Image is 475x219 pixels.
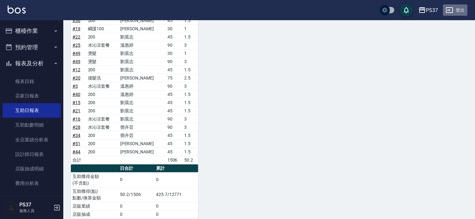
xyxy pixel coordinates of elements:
[119,49,166,57] td: 劉晨志
[86,57,119,66] td: 燙髮
[166,148,183,156] td: 45
[154,202,198,210] td: 0
[183,139,198,148] td: 1.5
[3,193,61,210] button: 客戶管理
[86,139,119,148] td: 200
[119,107,166,115] td: 劉晨志
[72,141,80,146] a: #51
[183,66,198,74] td: 1.5
[166,25,183,33] td: 30
[8,6,26,14] img: Logo
[72,116,80,121] a: #16
[3,23,61,39] button: 櫃檯作業
[86,98,119,107] td: 200
[3,176,61,191] a: 費用分析表
[183,156,198,164] td: 50.2
[3,118,61,132] a: 互助點數明細
[71,156,86,164] td: 合計
[71,164,198,219] table: a dense table
[71,172,118,187] td: 互助獲得金額 (不含點)
[3,147,61,162] a: 設計師日報表
[166,66,183,74] td: 45
[86,148,119,156] td: 200
[166,115,183,123] td: 90
[119,82,166,90] td: 溫惠婷
[183,25,198,33] td: 1
[119,16,166,25] td: [PERSON_NAME]
[154,164,198,173] th: 累計
[72,84,78,89] a: #3
[119,25,166,33] td: [PERSON_NAME]
[118,164,154,173] th: 日合計
[183,107,198,115] td: 1.5
[86,41,119,49] td: 水沁涼套餐
[119,74,166,82] td: [PERSON_NAME]
[72,75,80,80] a: #20
[183,148,198,156] td: 1.5
[166,82,183,90] td: 90
[72,100,80,105] a: #15
[183,90,198,98] td: 1.5
[183,57,198,66] td: 3
[72,43,80,48] a: #25
[86,90,119,98] td: 200
[119,98,166,107] td: 劉晨志
[72,149,80,154] a: #44
[86,74,119,82] td: 接髮洗
[71,210,118,218] td: 店販抽成
[86,33,119,41] td: 200
[72,125,80,130] a: #28
[183,115,198,123] td: 3
[166,107,183,115] td: 45
[119,148,166,156] td: [PERSON_NAME]
[166,57,183,66] td: 90
[416,4,441,17] button: PS37
[183,49,198,57] td: 1
[119,115,166,123] td: 劉晨志
[3,89,61,103] a: 店家日報表
[3,103,61,118] a: 互助日報表
[166,139,183,148] td: 45
[426,6,438,14] div: PS37
[86,16,119,25] td: 200
[119,123,166,131] td: 鄧卉芸
[183,33,198,41] td: 1.5
[166,74,183,82] td: 75
[3,74,61,89] a: 報表目錄
[154,187,198,202] td: 425.7/12771
[72,133,80,138] a: #34
[183,74,198,82] td: 2.5
[119,41,166,49] td: 溫惠婷
[119,33,166,41] td: 劉晨志
[166,90,183,98] td: 45
[443,4,467,16] button: 登出
[72,34,80,39] a: #22
[86,131,119,139] td: 200
[118,210,154,218] td: 0
[119,57,166,66] td: 劉晨志
[154,172,198,187] td: 0
[19,202,52,208] h5: PS37
[72,51,80,56] a: #49
[71,202,118,210] td: 店販業績
[166,49,183,57] td: 30
[118,172,154,187] td: 0
[166,131,183,139] td: 45
[72,59,80,64] a: #49
[86,107,119,115] td: 200
[86,82,119,90] td: 水沁涼套餐
[166,98,183,107] td: 45
[166,16,183,25] td: 45
[166,33,183,41] td: 45
[72,108,80,113] a: #21
[72,67,80,72] a: #12
[183,98,198,107] td: 1.5
[166,41,183,49] td: 90
[5,201,18,214] img: Person
[86,66,119,74] td: 200
[72,26,80,31] a: #19
[400,4,413,16] button: save
[72,92,80,97] a: #40
[3,39,61,56] button: 預約管理
[86,115,119,123] td: 水沁涼套餐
